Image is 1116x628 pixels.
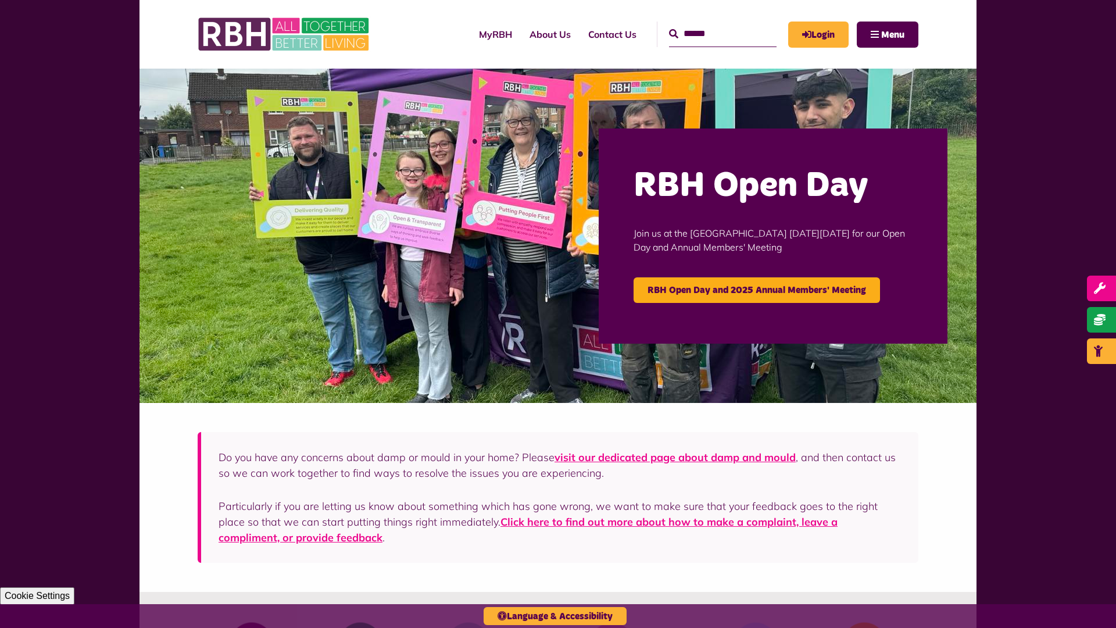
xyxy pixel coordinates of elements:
[857,22,918,48] button: Navigation
[788,22,849,48] a: MyRBH
[219,449,901,481] p: Do you have any concerns about damp or mould in your home? Please , and then contact us so we can...
[555,451,796,464] a: visit our dedicated page about damp and mould
[484,607,627,625] button: Language & Accessibility
[139,69,977,403] img: Image (22)
[219,515,838,544] a: Click here to find out more about how to make a complaint, leave a compliment, or provide feedback
[580,19,645,50] a: Contact Us
[219,498,901,545] p: Particularly if you are letting us know about something which has gone wrong, we want to make sur...
[634,163,913,209] h2: RBH Open Day
[634,209,913,272] p: Join us at the [GEOGRAPHIC_DATA] [DATE][DATE] for our Open Day and Annual Members' Meeting
[634,277,880,303] a: RBH Open Day and 2025 Annual Members' Meeting
[521,19,580,50] a: About Us
[470,19,521,50] a: MyRBH
[881,30,904,40] span: Menu
[198,12,372,57] img: RBH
